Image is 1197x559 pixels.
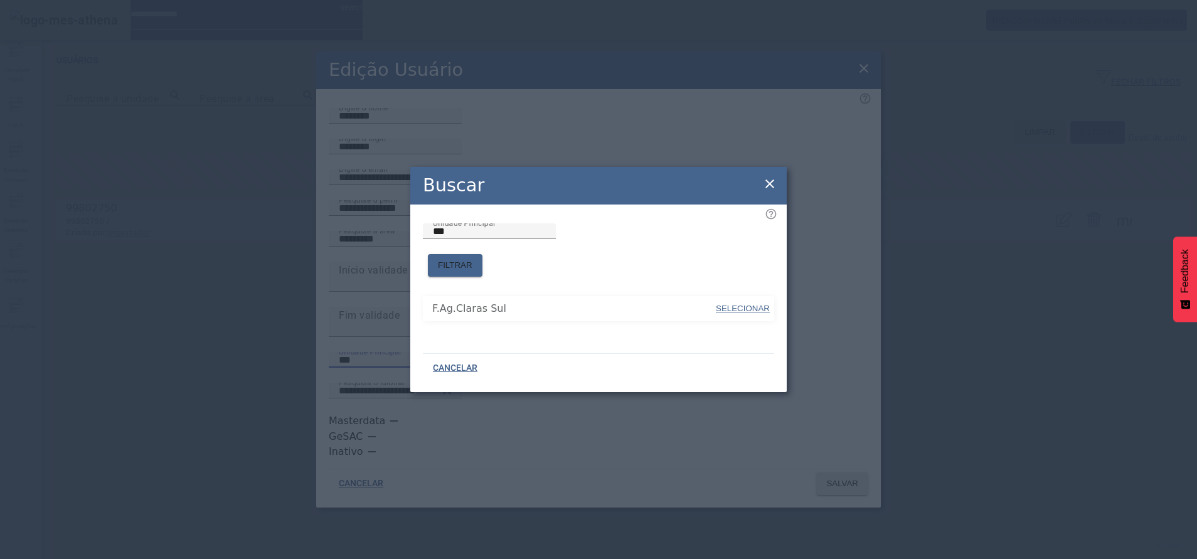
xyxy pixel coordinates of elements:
[433,218,495,227] mat-label: Unidade Principal
[423,172,484,199] h2: Buscar
[716,304,770,313] span: SELECIONAR
[423,357,487,380] button: CANCELAR
[438,259,472,272] span: FILTRAR
[715,297,771,320] button: SELECIONAR
[1179,249,1191,293] span: Feedback
[428,254,482,277] button: FILTRAR
[1173,237,1197,322] button: Feedback - Mostrar pesquisa
[433,362,477,375] span: CANCELAR
[432,301,715,316] span: F.Ag.Claras Sul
